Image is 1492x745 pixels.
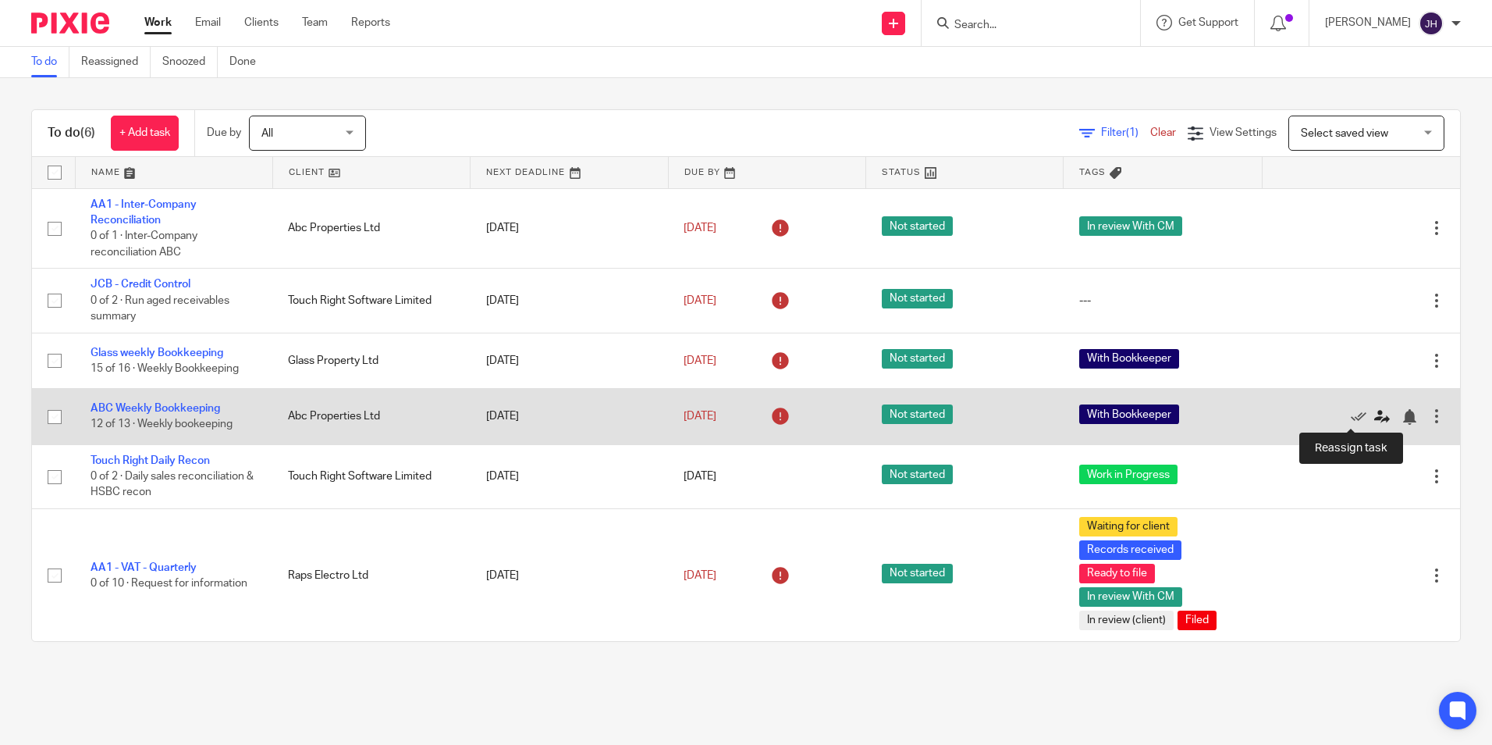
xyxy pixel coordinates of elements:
[1126,127,1139,138] span: (1)
[1079,168,1106,176] span: Tags
[48,125,95,141] h1: To do
[684,471,716,482] span: [DATE]
[1150,127,1176,138] a: Clear
[471,509,668,643] td: [DATE]
[1301,128,1388,139] span: Select saved view
[953,19,1093,33] input: Search
[91,403,220,414] a: ABC Weekly Bookkeeping
[471,389,668,444] td: [DATE]
[882,349,953,369] span: Not started
[91,348,223,358] a: Glass weekly Bookkeeping
[91,230,197,258] span: 0 of 1 · Inter-Company reconciliation ABC
[1079,517,1178,536] span: Waiting for client
[1079,587,1182,607] span: In review With CM
[81,47,151,77] a: Reassigned
[684,411,716,422] span: [DATE]
[229,47,268,77] a: Done
[91,279,190,290] a: JCB - Credit Control
[91,419,233,430] span: 12 of 13 · Weekly bookeeping
[471,188,668,269] td: [DATE]
[162,47,218,77] a: Snoozed
[471,269,668,333] td: [DATE]
[31,12,109,34] img: Pixie
[1079,293,1247,308] div: ---
[272,389,470,444] td: Abc Properties Ltd
[91,295,229,323] span: 0 of 2 · Run aged receivables summary
[684,295,716,306] span: [DATE]
[1178,17,1238,28] span: Get Support
[1419,11,1444,36] img: svg%3E
[1079,349,1179,369] span: With Bookkeeper
[195,15,221,30] a: Email
[1079,564,1155,583] span: Ready to file
[91,455,210,466] a: Touch Right Daily Recon
[272,188,470,269] td: Abc Properties Ltd
[31,47,69,77] a: To do
[272,509,470,643] td: Raps Electro Ltd
[1079,611,1174,630] span: In review (client)
[684,570,716,581] span: [DATE]
[1079,540,1181,560] span: Records received
[684,223,716,233] span: [DATE]
[882,216,953,236] span: Not started
[244,15,279,30] a: Clients
[261,128,273,139] span: All
[207,125,241,141] p: Due by
[882,405,953,424] span: Not started
[882,465,953,484] span: Not started
[1351,408,1374,424] a: Mark as done
[1079,465,1178,484] span: Work in Progress
[91,562,197,573] a: AA1 - VAT - Quarterly
[272,444,470,508] td: Touch Right Software Limited
[471,444,668,508] td: [DATE]
[111,116,179,151] a: + Add task
[882,289,953,308] span: Not started
[1210,127,1277,138] span: View Settings
[1079,405,1179,424] span: With Bookkeeper
[1325,15,1411,30] p: [PERSON_NAME]
[882,564,953,583] span: Not started
[91,199,197,226] a: AA1 - Inter-Company Reconciliation
[684,355,716,366] span: [DATE]
[302,15,328,30] a: Team
[351,15,390,30] a: Reports
[1101,127,1150,138] span: Filter
[91,471,254,498] span: 0 of 2 · Daily sales reconciliation & HSBC recon
[1079,216,1182,236] span: In review With CM
[272,333,470,388] td: Glass Property Ltd
[91,578,247,589] span: 0 of 10 · Request for information
[144,15,172,30] a: Work
[1178,611,1217,630] span: Filed
[91,363,239,374] span: 15 of 16 · Weekly Bookkeeping
[272,269,470,333] td: Touch Right Software Limited
[471,333,668,388] td: [DATE]
[80,127,95,139] span: (6)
